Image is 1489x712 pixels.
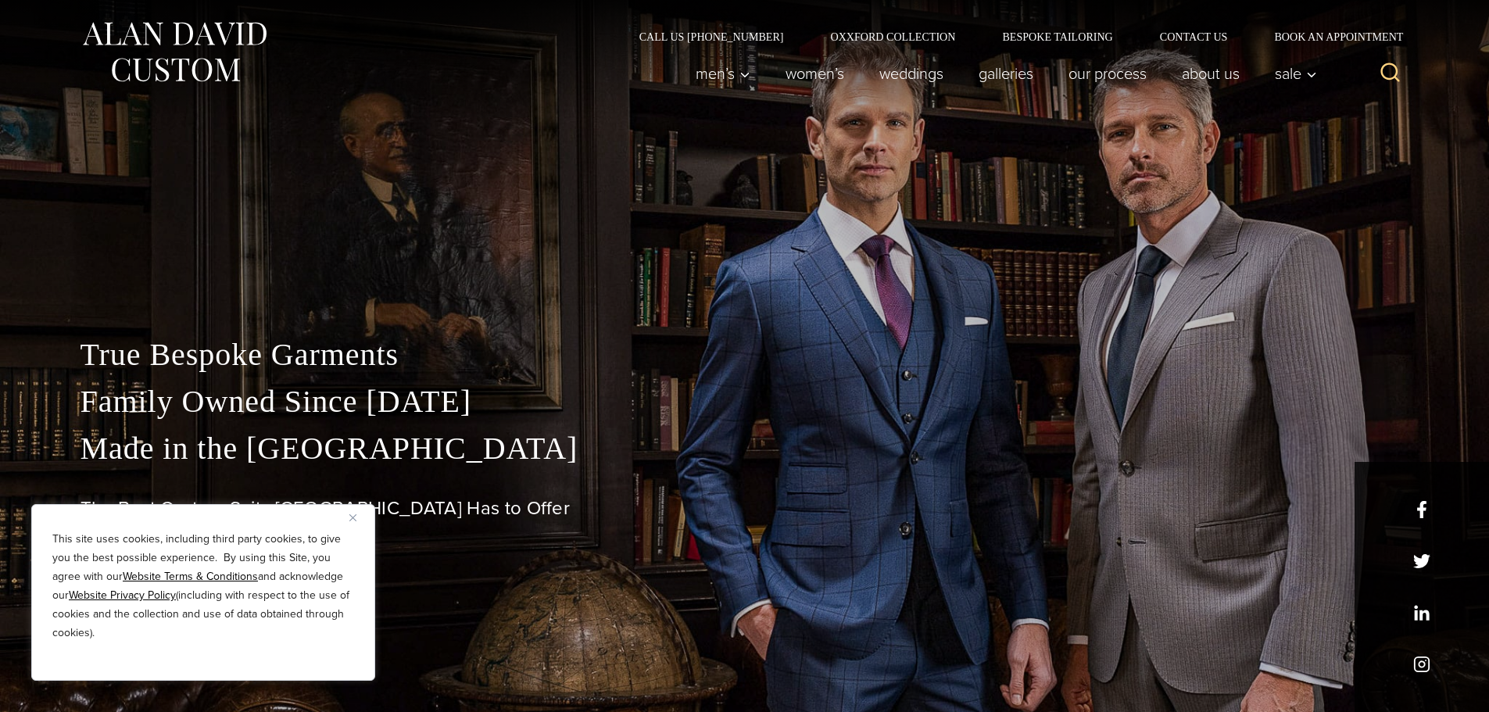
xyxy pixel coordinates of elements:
a: Women’s [768,58,861,89]
h1: The Best Custom Suits [GEOGRAPHIC_DATA] Has to Offer [81,497,1409,520]
a: Call Us [PHONE_NUMBER] [616,31,807,42]
img: Alan David Custom [81,17,268,87]
a: Oxxford Collection [807,31,979,42]
a: Book an Appointment [1251,31,1408,42]
nav: Secondary Navigation [616,31,1409,42]
p: This site uses cookies, including third party cookies, to give you the best possible experience. ... [52,530,354,642]
a: About Us [1164,58,1257,89]
span: Men’s [696,66,750,81]
a: Website Terms & Conditions [123,568,258,585]
a: Website Privacy Policy [69,587,176,603]
a: Our Process [1051,58,1164,89]
button: View Search Form [1372,55,1409,92]
button: Close [349,508,368,527]
span: Sale [1275,66,1317,81]
a: weddings [861,58,961,89]
a: Galleries [961,58,1051,89]
a: Bespoke Tailoring [979,31,1136,42]
p: True Bespoke Garments Family Owned Since [DATE] Made in the [GEOGRAPHIC_DATA] [81,331,1409,472]
img: Close [349,514,356,521]
a: Contact Us [1136,31,1251,42]
nav: Primary Navigation [678,58,1325,89]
